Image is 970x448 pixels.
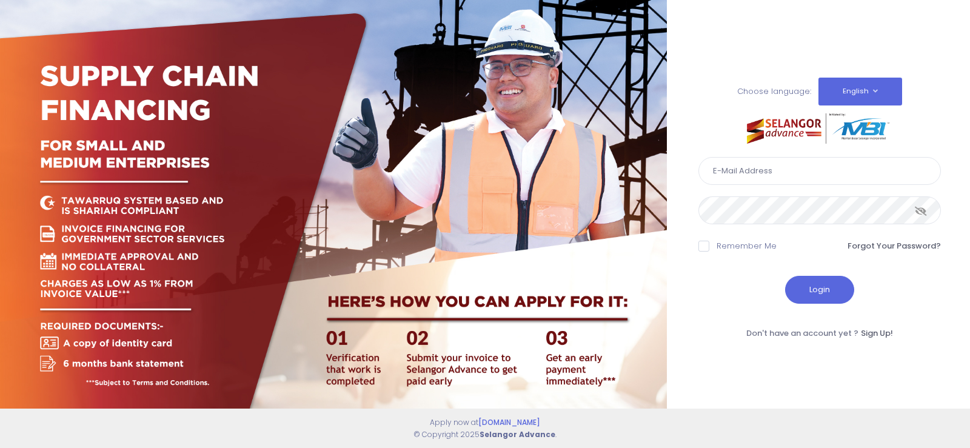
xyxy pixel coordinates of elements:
strong: Selangor Advance [480,429,555,440]
a: Sign Up! [861,327,893,339]
button: Login [785,276,854,304]
a: [DOMAIN_NAME] [478,417,540,427]
label: Remember Me [717,240,777,252]
button: English [818,78,902,105]
img: selangor-advance.png [747,113,892,144]
span: Apply now at © Copyright 2025 . [413,417,557,440]
input: E-Mail Address [698,157,941,185]
a: Forgot Your Password? [848,240,941,252]
span: Choose language: [737,85,811,97]
span: Don't have an account yet ? [746,327,858,339]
